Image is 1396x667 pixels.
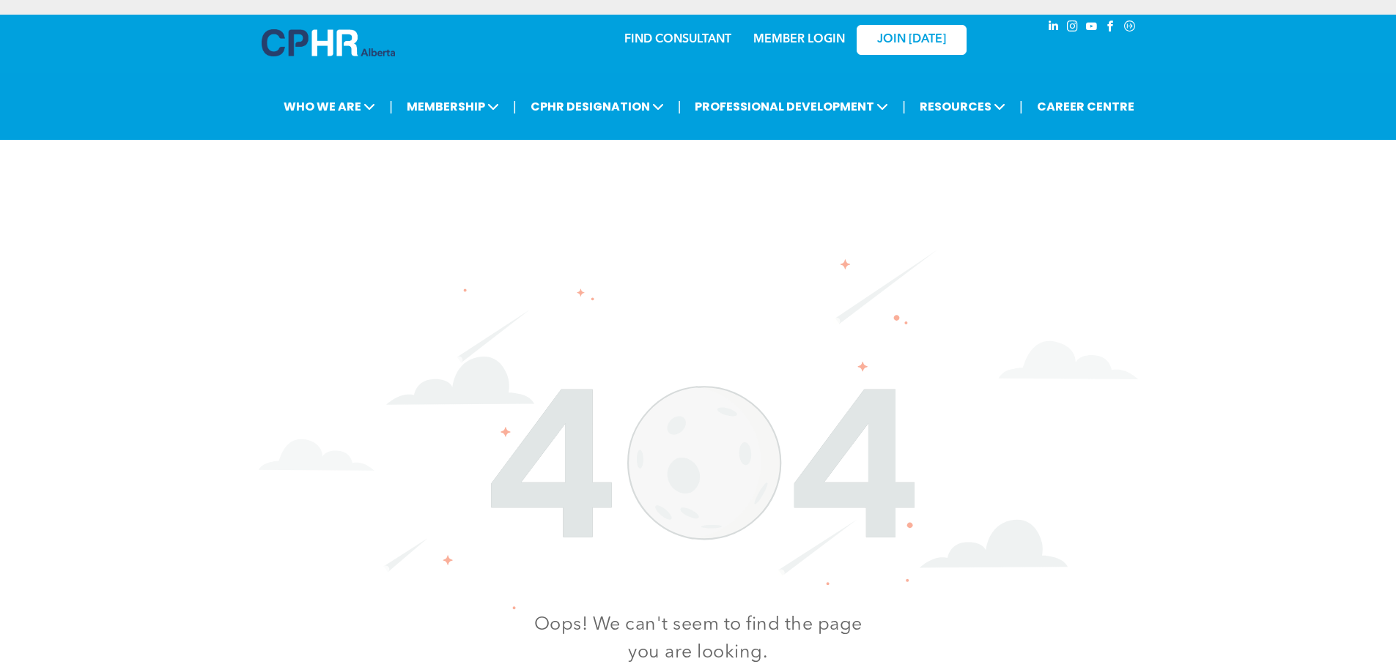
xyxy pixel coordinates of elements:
img: A blue and white logo for cp alberta [262,29,395,56]
li: | [902,92,906,122]
a: youtube [1084,18,1100,38]
span: RESOURCES [915,93,1010,120]
span: JOIN [DATE] [877,33,946,47]
a: linkedin [1046,18,1062,38]
span: MEMBERSHIP [402,93,503,120]
li: | [389,92,393,122]
span: Oops! We can't seem to find the page you are looking. [534,616,863,662]
a: FIND CONSULTANT [624,34,731,45]
a: facebook [1103,18,1119,38]
span: CPHR DESIGNATION [526,93,668,120]
a: JOIN [DATE] [857,25,967,55]
li: | [1019,92,1023,122]
a: Social network [1122,18,1138,38]
li: | [513,92,517,122]
span: WHO WE ARE [279,93,380,120]
a: MEMBER LOGIN [753,34,845,45]
img: The number 404 is surrounded by clouds and stars on a white background. [259,250,1138,610]
span: PROFESSIONAL DEVELOPMENT [690,93,893,120]
a: CAREER CENTRE [1033,93,1139,120]
li: | [678,92,682,122]
a: instagram [1065,18,1081,38]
